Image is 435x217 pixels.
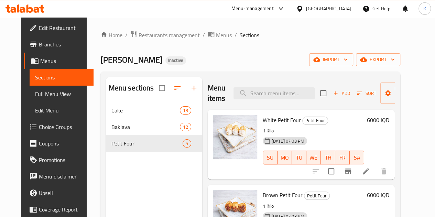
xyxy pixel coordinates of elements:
div: Petit Four [304,192,330,200]
span: Select all sections [155,81,169,95]
span: Menus [40,57,88,65]
div: Menu-management [231,4,274,13]
span: Add item [330,88,352,99]
a: Restaurants management [130,31,200,40]
span: Add [332,89,351,97]
button: SU [263,151,278,164]
span: SU [266,153,275,163]
span: Edit Menu [35,106,88,115]
a: Promotions [24,152,94,168]
h2: Menu items [208,83,226,104]
span: [PERSON_NAME] [100,52,163,67]
button: Add section [186,80,202,96]
a: Home [100,31,122,39]
span: Manage items [386,85,421,102]
nav: Menu sections [106,99,202,154]
span: Full Menu View [35,90,88,98]
span: TU [295,153,304,163]
span: Branches [39,40,88,48]
span: Coverage Report [39,205,88,214]
a: Menu disclaimer [24,168,94,185]
span: MO [280,153,289,163]
span: Petit Four [111,139,183,148]
div: Cake13 [106,102,202,119]
span: 12 [180,124,191,130]
button: SA [350,151,364,164]
div: items [180,106,191,115]
span: Petit Four [303,117,328,124]
a: Edit Restaurant [24,20,94,36]
span: Baklava [111,123,180,131]
span: [DATE] 07:03 PM [269,138,307,144]
a: Edit Menu [30,102,94,119]
a: Edit menu item [362,167,370,175]
span: Menus [216,31,232,39]
span: Brown Petit Four [263,190,303,200]
button: TH [321,151,335,164]
span: Sections [35,73,88,82]
span: 5 [183,140,191,147]
h6: 6000 IQD [367,190,389,200]
button: WE [306,151,321,164]
span: SA [352,153,361,163]
span: Sort sections [169,80,186,96]
div: Inactive [165,56,186,65]
p: 1 Kilo [263,127,364,135]
div: [GEOGRAPHIC_DATA] [306,5,351,12]
a: Branches [24,36,94,53]
button: TU [292,151,306,164]
div: Baklava12 [106,119,202,135]
button: export [356,53,400,66]
button: MO [278,151,292,164]
span: export [361,55,395,64]
button: Add [330,88,352,99]
li: / [203,31,205,39]
img: White Petit Four [213,115,257,159]
a: Menus [24,53,94,69]
span: Coupons [39,139,88,148]
a: Choice Groups [24,119,94,135]
input: search [233,87,315,99]
span: K [423,5,426,12]
a: Menus [208,31,232,40]
button: Manage items [380,83,426,104]
span: Upsell [39,189,88,197]
span: TH [324,153,333,163]
span: Cake [111,106,180,115]
a: Full Menu View [30,86,94,102]
a: Coupons [24,135,94,152]
span: White Petit Four [263,115,301,125]
span: Menu disclaimer [39,172,88,181]
span: Sections [240,31,259,39]
a: Upsell [24,185,94,201]
span: Sort [357,89,376,97]
div: Petit Four5 [106,135,202,152]
span: Promotions [39,156,88,164]
button: import [309,53,353,66]
span: WE [309,153,318,163]
div: Petit Four [302,117,328,125]
span: FR [338,153,347,163]
span: Restaurants management [139,31,200,39]
button: Branch-specific-item [340,163,356,180]
span: Choice Groups [39,123,88,131]
button: FR [335,151,350,164]
span: 13 [180,107,191,114]
span: Sort items [352,88,380,99]
nav: breadcrumb [100,31,400,40]
h6: 6000 IQD [367,115,389,125]
li: / [235,31,237,39]
a: Sections [30,69,94,86]
span: Select to update [324,164,338,178]
p: 1 Kilo [263,202,364,210]
span: Select section [316,86,330,100]
span: import [315,55,348,64]
span: Edit Restaurant [39,24,88,32]
button: Sort [355,88,378,99]
span: Inactive [165,57,186,63]
li: / [125,31,128,39]
span: Petit Four [304,192,329,200]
